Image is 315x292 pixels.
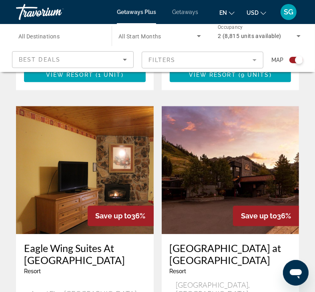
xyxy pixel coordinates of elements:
span: 9 units [241,72,269,78]
span: Map [271,54,283,66]
img: 6387I01X.jpg [16,106,154,234]
iframe: Button to launch messaging window [283,260,309,286]
span: ( ) [236,72,272,78]
button: View Resort(1 unit) [24,68,146,82]
span: Resort [24,268,41,274]
span: View Resort [46,72,93,78]
span: en [219,10,227,16]
a: Eagle Wing Suites At [GEOGRAPHIC_DATA] [24,242,146,266]
button: Change currency [247,7,266,18]
span: ( ) [93,72,124,78]
span: Save up to [241,212,277,220]
span: 1 unit [98,72,121,78]
a: Getaways Plus [117,9,156,15]
span: All Destinations [18,33,60,40]
div: 36% [233,206,299,226]
img: 5848E01L.jpg [162,106,299,234]
a: [GEOGRAPHIC_DATA] at [GEOGRAPHIC_DATA] [170,242,291,266]
span: Resort [170,268,187,274]
mat-select: Sort by [19,55,127,64]
span: SG [284,8,293,16]
span: View Resort [189,72,236,78]
button: View Resort(9 units) [170,68,291,82]
a: Travorium [16,2,96,22]
span: All Start Months [118,33,161,40]
a: Getaways [172,9,198,15]
button: Change language [219,7,235,18]
span: Occupancy [218,25,243,30]
button: User Menu [278,4,299,20]
div: 36% [88,206,154,226]
span: USD [247,10,259,16]
span: 2 (8,815 units available) [218,33,281,39]
span: Best Deals [19,56,60,63]
span: Save up to [96,212,132,220]
button: Filter [142,51,263,69]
